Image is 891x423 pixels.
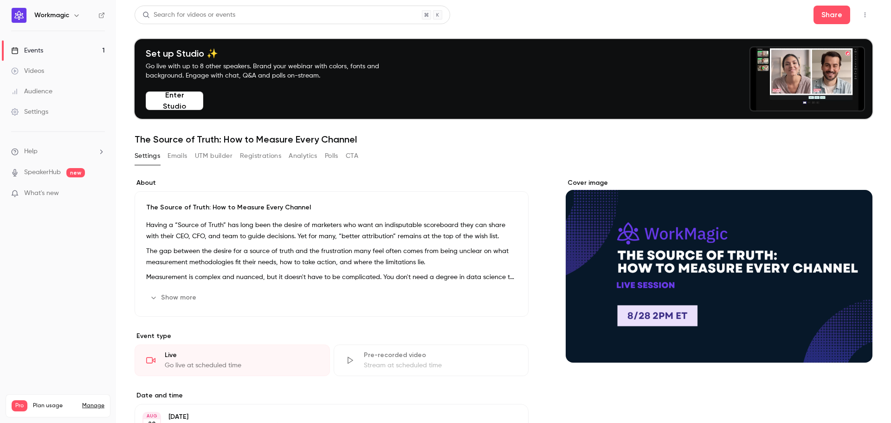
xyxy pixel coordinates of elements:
[135,149,160,163] button: Settings
[195,149,232,163] button: UTM builder
[146,91,203,110] button: Enter Studio
[135,391,529,400] label: Date and time
[566,178,872,363] section: Cover image
[135,345,330,376] div: LiveGo live at scheduled time
[289,149,317,163] button: Analytics
[135,134,872,145] h1: The Source of Truth: How to Measure Every Channel
[146,48,401,59] h4: Set up Studio ✨
[82,402,104,410] a: Manage
[11,107,48,117] div: Settings
[146,220,517,242] p: Having a “Source of Truth” has long been the desire of marketers who want an indisputable scorebo...
[334,345,529,376] div: Pre-recorded videoStream at scheduled time
[146,203,517,212] p: The Source of Truth: How to Measure Every Channel
[146,272,517,283] p: Measurement is complex and nuanced, but it doesn't have to be complicated. You don't need a degre...
[566,178,872,188] label: Cover image
[364,361,517,370] div: Stream at scheduled time
[11,87,52,96] div: Audience
[33,402,77,410] span: Plan usage
[11,66,44,76] div: Videos
[24,168,61,177] a: SpeakerHub
[168,149,187,163] button: Emails
[325,149,338,163] button: Polls
[12,8,26,23] img: Workmagic
[135,178,529,188] label: About
[24,189,59,198] span: What's new
[143,413,160,419] div: AUG
[165,351,318,360] div: Live
[814,6,850,24] button: Share
[34,11,69,20] h6: Workmagic
[135,332,529,341] p: Event type
[146,62,401,80] p: Go live with up to 8 other speakers. Brand your webinar with colors, fonts and background. Engage...
[346,149,358,163] button: CTA
[142,10,235,20] div: Search for videos or events
[240,149,281,163] button: Registrations
[24,147,38,156] span: Help
[146,290,202,305] button: Show more
[168,412,479,422] p: [DATE]
[364,351,517,360] div: Pre-recorded video
[165,361,318,370] div: Go live at scheduled time
[11,147,105,156] li: help-dropdown-opener
[11,46,43,55] div: Events
[12,400,27,411] span: Pro
[146,246,517,268] p: The gap between the desire for a source of truth and the frustration many feel often comes from b...
[66,168,85,177] span: new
